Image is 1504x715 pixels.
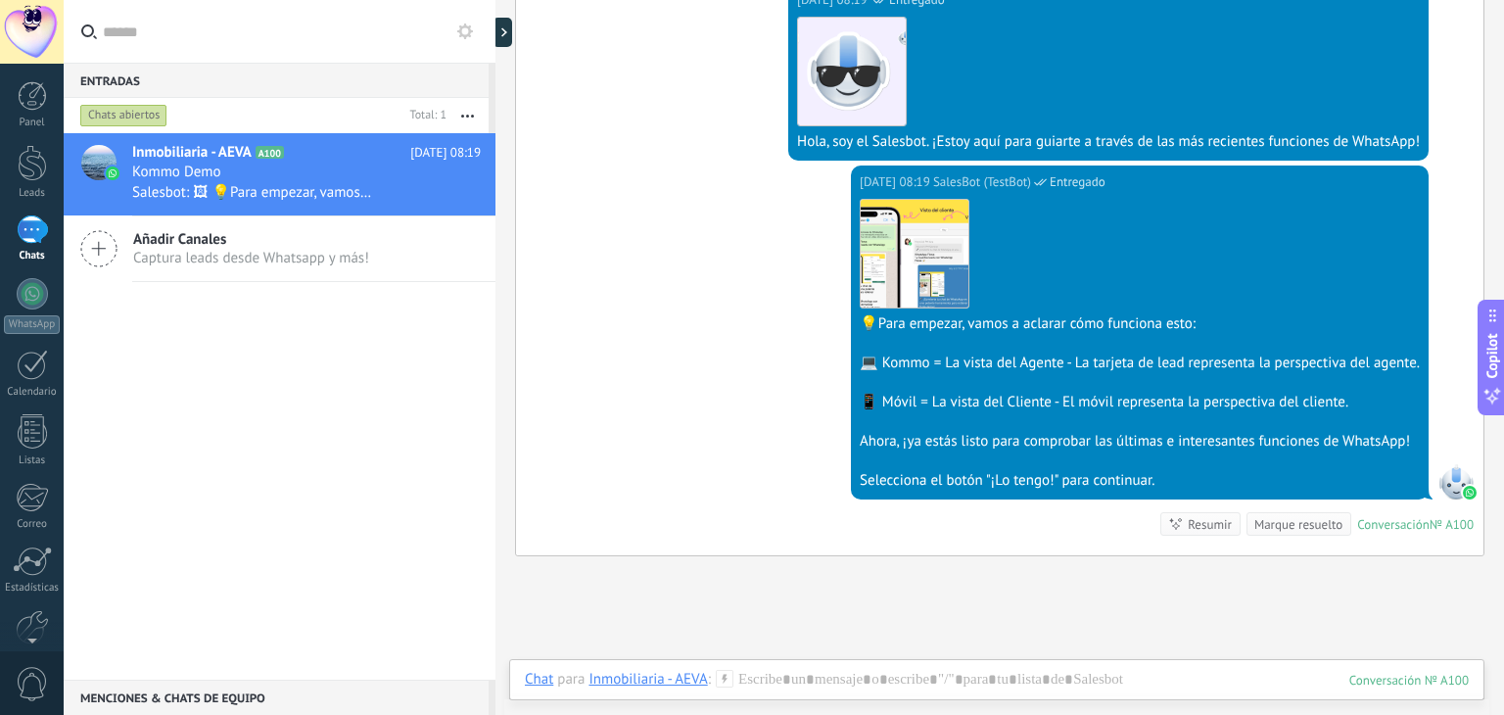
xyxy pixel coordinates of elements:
div: 💡Para empezar, vamos a aclarar cómo funciona esto: [860,314,1420,334]
img: 183.png [798,18,906,125]
a: avatariconInmobiliaria - AEVAA100[DATE] 08:19Kommo DemoSalesbot: 🖼 💡Para empezar, vamos a aclarar... [64,133,495,215]
div: [DATE] 08:19 [860,172,933,192]
div: WhatsApp [4,315,60,334]
span: Kommo Demo [132,163,221,182]
img: icon [106,167,119,180]
div: Chats [4,250,61,262]
div: Conversación [1357,516,1430,533]
div: Panel [4,117,61,129]
div: Ahora, ¡ya estás listo para comprobar las últimas e interesantes funciones de WhatsApp! [860,432,1420,452]
div: 💻 Kommo = La vista del Agente - La tarjeta de lead representa la perspectiva del agente. [860,354,1420,373]
div: Inmobiliaria - AEVA [588,670,707,688]
div: Entradas [64,63,489,98]
span: : [708,670,711,690]
span: SalesBot [1438,464,1474,500]
div: Hola, soy el Salesbot. ¡Estoy aquí para guiarte a través de las más recientes funciones de WhatsApp! [797,132,1420,152]
img: 923370ed-5e89-495d-8a67-6e63dedac5f3 [861,200,968,308]
span: SalesBot (TestBot) [933,172,1031,192]
div: Total: 1 [402,106,446,125]
div: Resumir [1188,515,1232,534]
div: Marque resuelto [1254,515,1342,534]
div: № A100 [1430,516,1474,533]
div: 100 [1349,672,1469,689]
span: [DATE] 08:19 [410,143,481,163]
span: Salesbot: 🖼 💡Para empezar, vamos a aclarar cómo funciona esto: 💻 Kommo = La vista del Agente - La... [132,183,373,202]
span: Copilot [1482,334,1502,379]
div: Correo [4,518,61,531]
span: Inmobiliaria - AEVA [132,143,252,163]
div: Calendario [4,386,61,399]
div: Leads [4,187,61,200]
button: Más [446,98,489,133]
img: waba.svg [1463,486,1477,500]
div: Estadísticas [4,582,61,595]
div: 📱 Móvil = La vista del Cliente - El móvil representa la perspectiva del cliente. [860,393,1420,412]
div: Chats abiertos [80,104,167,127]
span: Captura leads desde Whatsapp y más! [133,249,369,267]
span: para [557,670,585,690]
div: Menciones & Chats de equipo [64,680,489,715]
div: Selecciona el botón "¡Lo tengo!" para continuar. [860,471,1420,491]
span: A100 [256,146,284,159]
div: Listas [4,454,61,467]
span: Entregado [1050,172,1105,192]
div: Ocultar [493,18,512,47]
span: Añadir Canales [133,230,369,249]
